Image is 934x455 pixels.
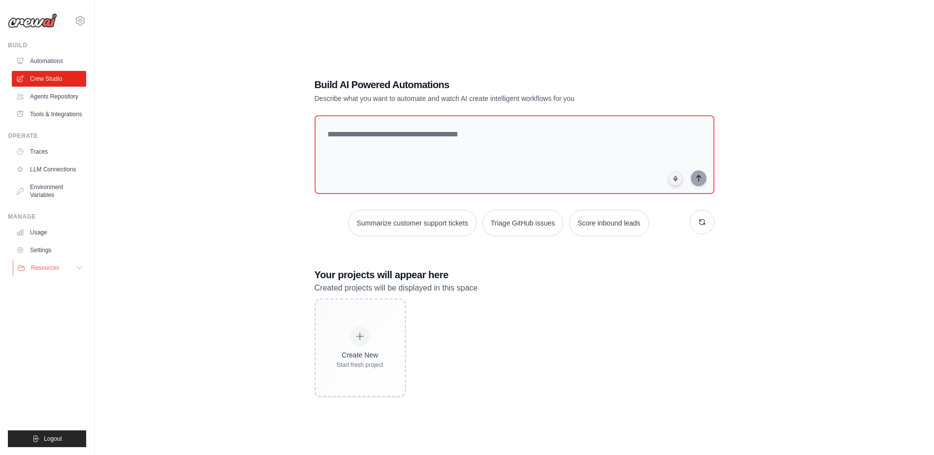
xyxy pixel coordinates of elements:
[315,78,645,92] h1: Build AI Powered Automations
[31,264,59,272] span: Resources
[8,430,86,447] button: Logout
[315,268,714,282] h3: Your projects will appear here
[569,210,649,236] button: Score inbound leads
[44,435,62,443] span: Logout
[8,13,57,28] img: Logo
[337,361,384,369] div: Start fresh project
[12,89,86,104] a: Agents Repository
[483,210,563,236] button: Triage GitHub issues
[690,210,714,234] button: Get new suggestions
[8,132,86,140] div: Operate
[12,71,86,87] a: Crew Studio
[8,41,86,49] div: Build
[668,171,683,186] button: Click to speak your automation idea
[12,225,86,240] a: Usage
[348,210,476,236] button: Summarize customer support tickets
[8,213,86,221] div: Manage
[12,242,86,258] a: Settings
[12,162,86,177] a: LLM Connections
[12,179,86,203] a: Environment Variables
[12,53,86,69] a: Automations
[315,282,714,294] p: Created projects will be displayed in this space
[13,260,87,276] button: Resources
[12,144,86,160] a: Traces
[315,94,645,103] p: Describe what you want to automate and watch AI create intelligent workflows for you
[337,350,384,360] div: Create New
[12,106,86,122] a: Tools & Integrations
